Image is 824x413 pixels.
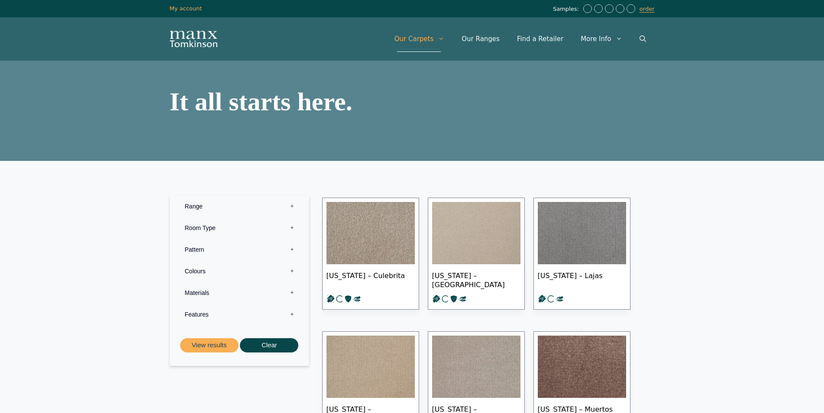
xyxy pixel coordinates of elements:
a: [US_STATE] – Culebrita [322,198,419,310]
a: My account [170,5,202,12]
span: [US_STATE] – Lajas [538,264,626,295]
a: [US_STATE] – Lajas [533,198,630,310]
label: Room Type [176,217,303,239]
a: order [640,6,655,13]
label: Features [176,304,303,325]
a: Find a Retailer [508,26,572,52]
a: [US_STATE] – [GEOGRAPHIC_DATA] [428,198,525,310]
img: Manx Tomkinson [170,31,217,47]
a: Our Ranges [453,26,508,52]
span: Samples: [553,6,581,13]
span: [US_STATE] – [GEOGRAPHIC_DATA] [432,264,520,295]
button: Clear [240,338,298,352]
nav: Primary [386,26,655,52]
label: Pattern [176,239,303,260]
span: [US_STATE] – Culebrita [326,264,415,295]
label: Materials [176,282,303,304]
h1: It all starts here. [170,89,408,115]
a: More Info [572,26,630,52]
label: Colours [176,260,303,282]
button: View results [180,338,239,352]
a: Our Carpets [386,26,453,52]
a: Open Search Bar [631,26,655,52]
label: Range [176,195,303,217]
